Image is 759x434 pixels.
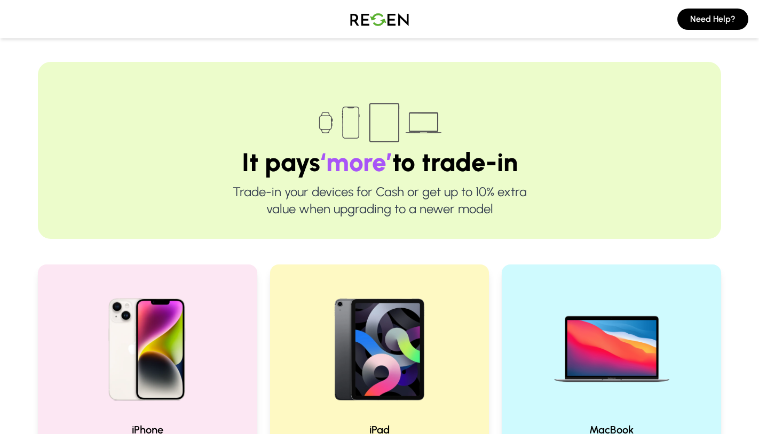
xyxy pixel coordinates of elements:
[342,4,417,34] img: Logo
[311,277,448,414] img: iPad
[79,277,216,414] img: iPhone
[677,9,748,30] button: Need Help?
[313,96,446,149] img: Trade-in devices
[320,147,392,178] span: ‘more’
[543,277,680,414] img: MacBook
[72,183,687,218] p: Trade-in your devices for Cash or get up to 10% extra value when upgrading to a newer model
[72,149,687,175] h1: It pays to trade-in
